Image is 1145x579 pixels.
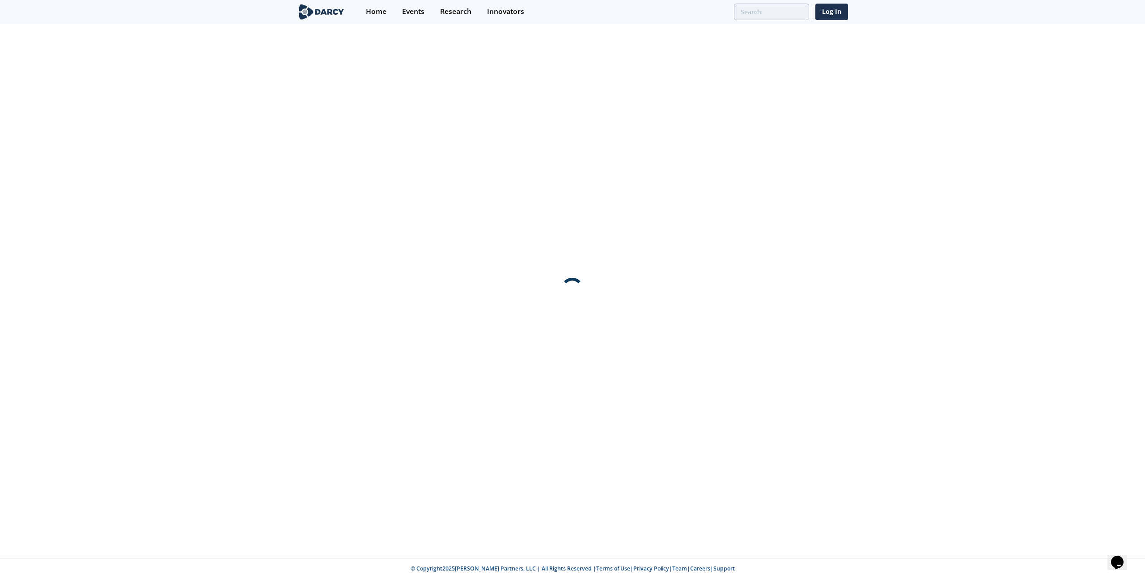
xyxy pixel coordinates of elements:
p: © Copyright 2025 [PERSON_NAME] Partners, LLC | All Rights Reserved | | | | | [242,565,903,573]
iframe: chat widget [1107,543,1136,570]
a: Careers [690,565,710,572]
div: Innovators [487,8,524,15]
a: Team [672,565,687,572]
div: Home [366,8,386,15]
a: Terms of Use [596,565,630,572]
a: Privacy Policy [633,565,669,572]
div: Events [402,8,424,15]
div: Research [440,8,471,15]
a: Support [713,565,735,572]
input: Advanced Search [734,4,809,20]
img: logo-wide.svg [297,4,346,20]
a: Log In [815,4,848,20]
